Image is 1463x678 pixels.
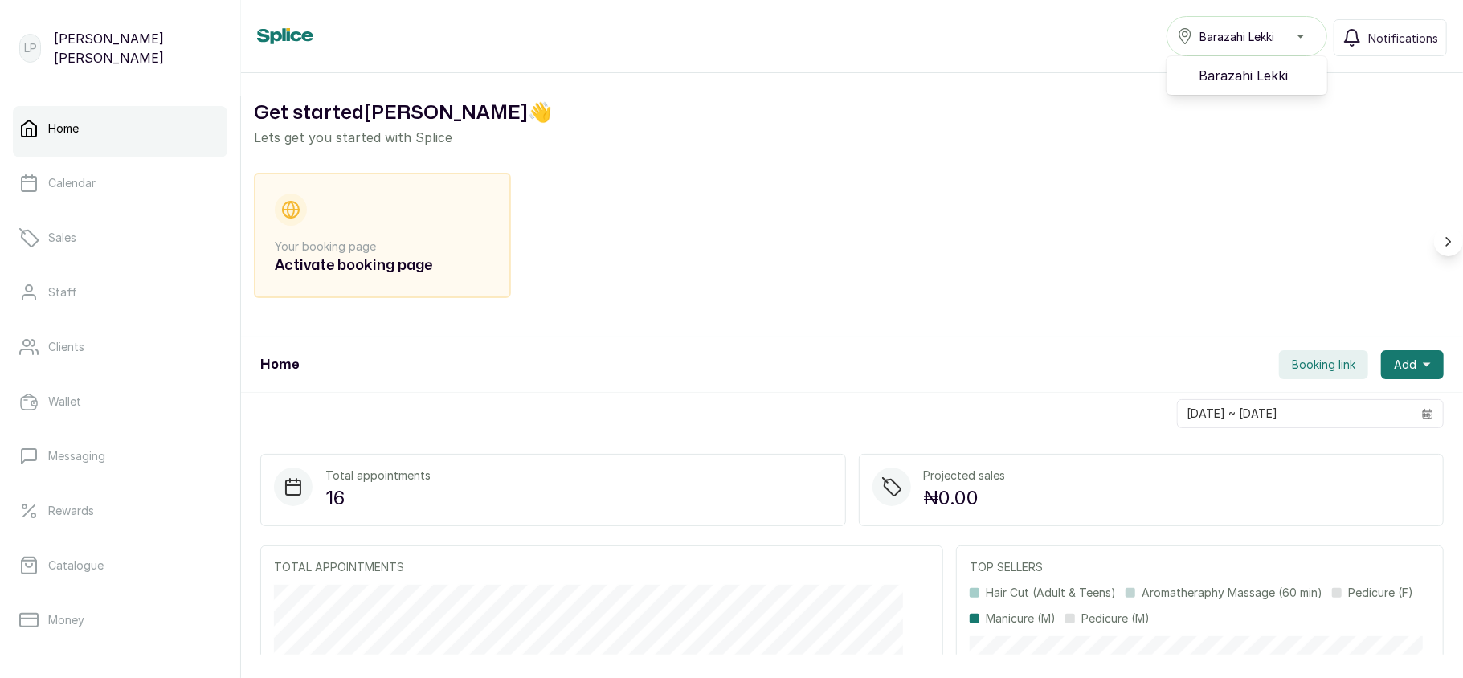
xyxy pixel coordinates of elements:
p: Messaging [48,448,105,464]
p: Wallet [48,394,81,410]
p: Rewards [48,503,94,519]
p: Calendar [48,175,96,191]
p: Total appointments [325,468,431,484]
p: Your booking page [275,239,490,255]
a: Staff [13,270,227,315]
svg: calendar [1422,408,1433,419]
p: 16 [325,484,431,513]
p: Projected sales [924,468,1006,484]
p: ₦0.00 [924,484,1006,513]
p: Catalogue [48,558,104,574]
p: Lets get you started with Splice [254,128,1450,147]
p: Manicure (M) [986,611,1056,627]
p: Hair Cut (Adult & Teens) [986,585,1116,601]
a: Rewards [13,488,227,533]
p: LP [24,40,37,56]
p: TOTAL APPOINTMENTS [274,559,930,575]
p: Home [48,120,79,137]
p: Money [48,612,84,628]
button: Barazahi Lekki [1167,16,1327,56]
p: Pedicure (F) [1348,585,1413,601]
a: Money [13,598,227,643]
div: Your booking pageActivate booking page [254,173,511,298]
button: Add [1381,350,1444,379]
a: Messaging [13,434,227,479]
p: Pedicure (M) [1081,611,1150,627]
a: Home [13,106,227,151]
a: Calendar [13,161,227,206]
a: Wallet [13,379,227,424]
button: Booking link [1279,350,1368,379]
button: Scroll right [1434,227,1463,256]
a: Catalogue [13,543,227,588]
a: Sales [13,215,227,260]
span: Barazahi Lekki [1199,66,1314,85]
p: Sales [48,230,76,246]
input: Select date [1178,400,1412,427]
span: Notifications [1368,30,1438,47]
span: Add [1394,357,1416,373]
p: [PERSON_NAME] [PERSON_NAME] [54,29,221,67]
p: TOP SELLERS [970,559,1430,575]
h2: Get started [PERSON_NAME] 👋 [254,99,1450,128]
span: Barazahi Lekki [1199,28,1274,45]
ul: Barazahi Lekki [1167,56,1327,95]
h1: Home [260,355,299,374]
span: Booking link [1292,357,1355,373]
p: Staff [48,284,77,300]
h2: Activate booking page [275,255,490,277]
button: Notifications [1334,19,1447,56]
a: Clients [13,325,227,370]
p: Aromatheraphy Massage (60 min) [1142,585,1322,601]
p: Clients [48,339,84,355]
